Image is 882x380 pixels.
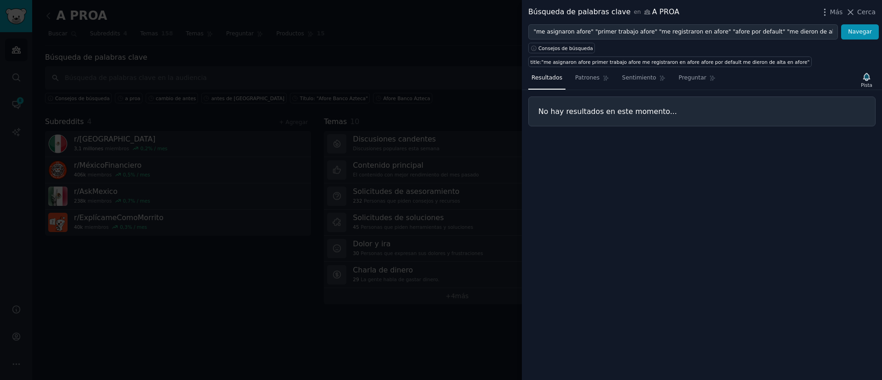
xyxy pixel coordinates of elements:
[538,45,593,51] font: Consejos de búsqueda
[857,8,876,16] font: Cerca
[634,9,641,15] font: en
[841,24,879,40] button: Navegar
[531,59,810,65] font: title:"me asignaron afore primer trabajo afore me registraron en afore afore por default me ​​die...
[846,7,876,17] button: Cerca
[619,71,669,90] a: Sentimiento
[675,71,719,90] a: Preguntar
[652,7,679,16] font: A PROA
[528,71,565,90] a: Resultados
[531,74,562,81] font: Resultados
[538,107,677,116] font: No hay resultados en este momento...
[528,24,838,40] input: Pruebe una palabra clave relacionada con su negocio
[820,7,842,17] button: Más
[848,28,872,35] font: Navegar
[622,74,656,81] font: Sentimiento
[528,43,595,53] button: Consejos de búsqueda
[575,74,599,81] font: Patrones
[528,57,812,67] a: title:"me asignaron afore primer trabajo afore me registraron en afore afore por default me ​​die...
[678,74,706,81] font: Preguntar
[528,7,631,16] font: Búsqueda de palabras clave
[572,71,612,90] a: Patrones
[861,82,872,88] font: Pista
[858,70,876,90] button: Pista
[830,8,842,16] font: Más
